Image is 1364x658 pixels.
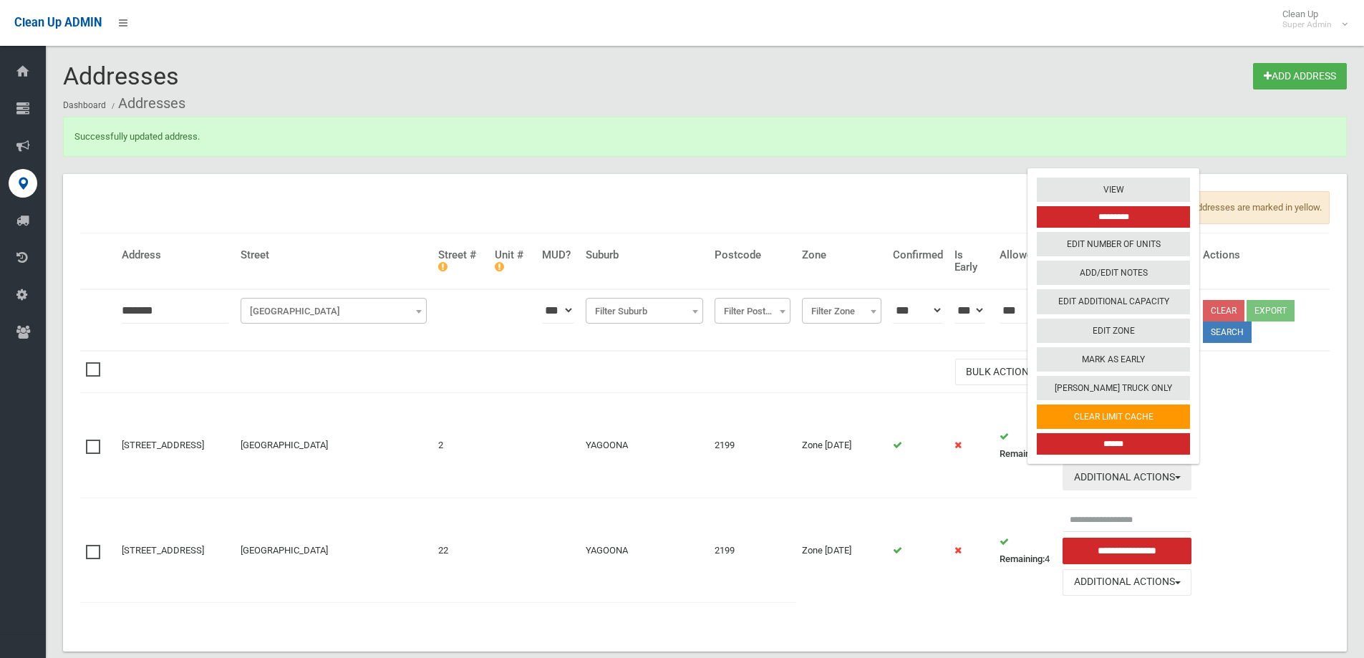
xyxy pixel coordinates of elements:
[14,16,102,29] span: Clean Up ADMIN
[802,249,881,261] h4: Zone
[580,393,709,498] td: YAGOONA
[1123,191,1330,224] span: Unconfirmed addresses are marked in yellow.
[235,393,432,498] td: [GEOGRAPHIC_DATA]
[1037,261,1190,285] a: Add/Edit Notes
[893,249,943,261] h4: Confirmed
[589,301,700,321] span: Filter Suburb
[542,249,574,261] h4: MUD?
[1275,9,1346,30] span: Clean Up
[122,545,204,556] a: [STREET_ADDRESS]
[1037,347,1190,372] a: Mark As Early
[709,498,797,603] td: 2199
[495,249,531,273] h4: Unit #
[580,498,709,603] td: YAGOONA
[1037,405,1190,429] a: Clear Limit Cache
[1247,300,1295,321] button: Export
[432,498,489,603] td: 22
[1253,63,1347,89] a: Add Address
[1037,290,1190,314] a: Edit Additional Capacity
[244,301,423,321] span: Filter Street
[709,393,797,498] td: 2199
[1037,319,1190,343] a: Edit Zone
[1000,448,1045,459] strong: Remaining:
[235,498,432,603] td: [GEOGRAPHIC_DATA]
[586,249,703,261] h4: Suburb
[63,117,1347,157] div: Successfully updated address.
[122,249,229,261] h4: Address
[1000,249,1051,261] h4: Allowed
[63,62,179,90] span: Addresses
[432,393,489,498] td: 2
[1063,464,1191,490] button: Additional Actions
[241,298,427,324] span: Filter Street
[1203,249,1324,261] h4: Actions
[796,393,887,498] td: Zone [DATE]
[796,498,887,603] td: Zone [DATE]
[438,249,483,273] h4: Street #
[806,301,878,321] span: Filter Zone
[994,393,1057,498] td: 2
[1282,19,1332,30] small: Super Admin
[802,298,881,324] span: Filter Zone
[1203,321,1252,343] button: Search
[1037,232,1190,256] a: Edit Number of Units
[63,100,106,110] a: Dashboard
[715,249,791,261] h4: Postcode
[715,298,791,324] span: Filter Postcode
[1037,376,1190,400] a: [PERSON_NAME] Truck Only
[1203,300,1244,321] a: Clear
[108,90,185,117] li: Addresses
[1000,553,1045,564] strong: Remaining:
[241,249,427,261] h4: Street
[954,249,988,273] h4: Is Early
[955,359,1051,385] button: Bulk Actions
[122,440,204,450] a: [STREET_ADDRESS]
[1037,178,1190,202] a: View
[994,498,1057,603] td: 4
[718,301,788,321] span: Filter Postcode
[1063,569,1191,596] button: Additional Actions
[586,298,703,324] span: Filter Suburb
